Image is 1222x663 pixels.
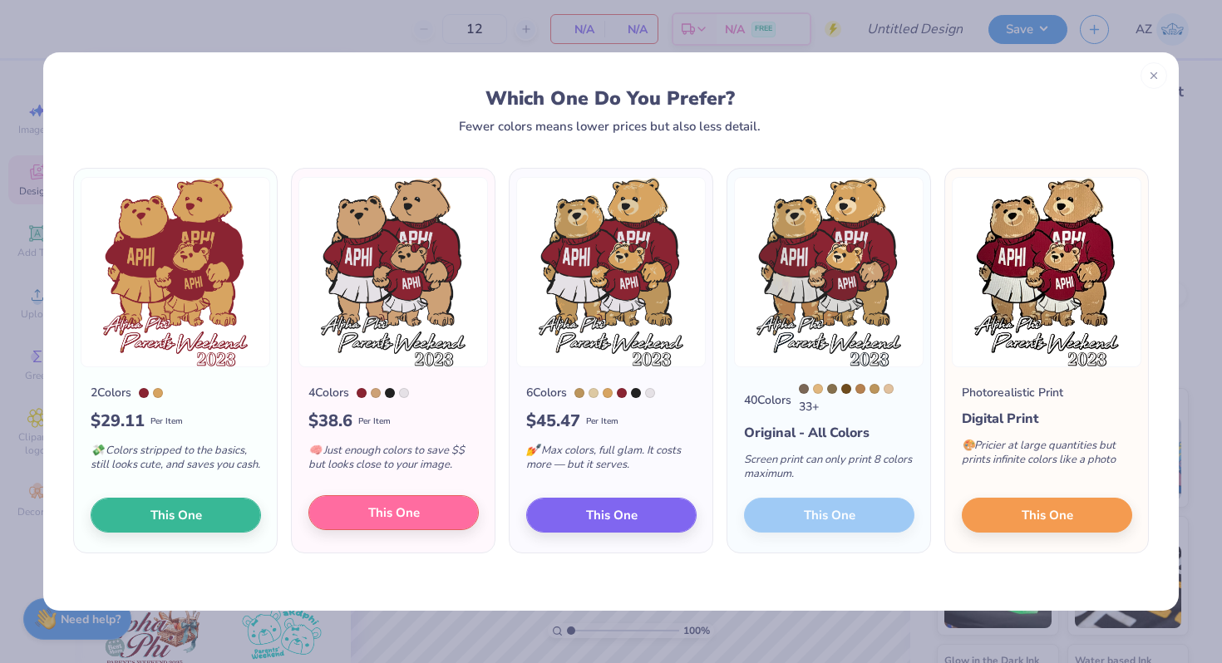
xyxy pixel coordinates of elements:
[526,498,697,533] button: This One
[841,384,851,394] div: 1405 C
[952,177,1141,367] img: Photorealistic preview
[645,388,655,398] div: 663 C
[574,388,584,398] div: 465 C
[150,506,202,525] span: This One
[357,388,367,398] div: 202 C
[399,388,409,398] div: 663 C
[308,434,479,489] div: Just enough colors to save $$ but looks close to your image.
[526,443,540,458] span: 💅
[526,434,697,489] div: Max colors, full glam. It costs more — but it serves.
[308,495,479,530] button: This One
[744,443,914,498] div: Screen print can only print 8 colors maximum.
[385,388,395,398] div: Neutral Black C
[586,506,638,525] span: This One
[631,388,641,398] div: Neutral Black C
[150,415,183,428] span: Per Item
[813,384,823,394] div: 7508 C
[91,434,261,489] div: Colors stripped to the basics, still looks cute, and saves you cash.
[962,438,975,453] span: 🎨
[91,384,131,401] div: 2 Colors
[91,409,145,434] span: $ 29.11
[603,388,613,398] div: 7509 C
[962,429,1132,484] div: Pricier at large quantities but prints infinite colors like a photo
[744,391,791,409] div: 40 Colors
[298,177,488,367] img: 4 color option
[371,388,381,398] div: 728 C
[744,423,914,443] div: Original - All Colors
[358,415,391,428] span: Per Item
[516,177,706,367] img: 6 color option
[799,384,914,415] div: 33 +
[526,384,567,401] div: 6 Colors
[308,409,352,434] span: $ 38.6
[734,177,924,367] img: 40 color option
[855,384,865,394] div: 729 C
[89,87,1132,110] div: Which One Do You Prefer?
[870,384,880,394] div: 465 C
[1022,506,1073,525] span: This One
[884,384,894,394] div: 726 C
[91,498,261,533] button: This One
[827,384,837,394] div: 872 C
[81,177,270,367] img: 2 color option
[589,388,599,398] div: 468 C
[139,388,149,398] div: 202 C
[617,388,627,398] div: 202 C
[91,443,104,458] span: 💸
[962,498,1132,533] button: This One
[308,384,349,401] div: 4 Colors
[368,503,420,523] span: This One
[799,384,809,394] div: 7531 C
[962,384,1063,401] div: Photorealistic Print
[962,409,1132,429] div: Digital Print
[308,443,322,458] span: 🧠
[586,415,618,428] span: Per Item
[526,409,580,434] span: $ 45.47
[459,120,761,133] div: Fewer colors means lower prices but also less detail.
[153,388,163,398] div: 7509 C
